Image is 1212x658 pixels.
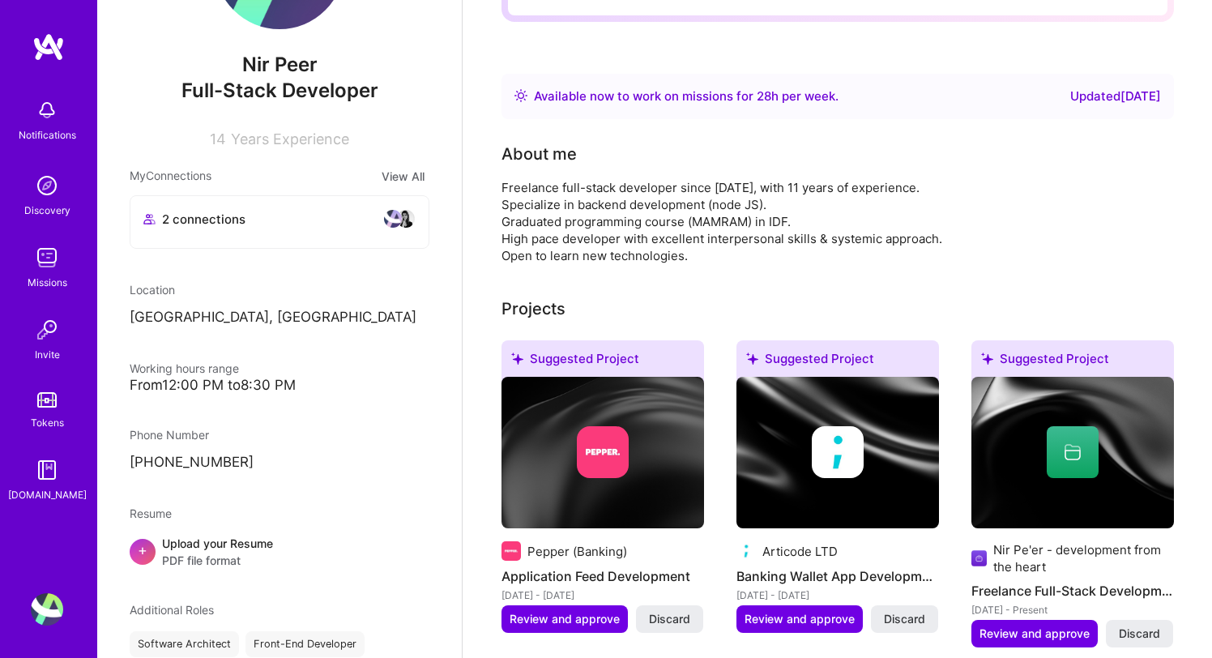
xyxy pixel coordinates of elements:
button: Review and approve [736,605,863,633]
span: 14 [210,130,226,147]
img: avatar [383,209,403,229]
div: Notifications [19,126,76,143]
p: [GEOGRAPHIC_DATA], [GEOGRAPHIC_DATA] [130,308,429,327]
img: logo [32,32,65,62]
div: [DOMAIN_NAME] [8,486,87,503]
img: discovery [31,169,63,202]
div: Upload your Resume [162,535,273,569]
div: Suggested Project [501,340,704,383]
span: Nir Peer [130,53,429,77]
h4: Banking Wallet App Development [736,566,939,587]
i: icon SuggestedTeams [511,352,523,365]
img: Company logo [501,541,521,561]
span: Working hours range [130,361,239,375]
div: Available now to work on missions for h per week . [534,87,839,106]
div: [DATE] - [DATE] [736,587,939,604]
button: View All [377,167,429,186]
div: Tokens [31,414,64,431]
div: Pepper (Banking) [527,543,627,560]
img: Company logo [971,549,987,568]
div: Suggested Project [736,340,939,383]
div: [DATE] - [DATE] [501,587,704,604]
span: Years Experience [231,130,349,147]
img: tokens [37,392,57,408]
span: My Connections [130,167,211,186]
button: Review and approve [971,620,1098,647]
img: avatar [396,209,416,229]
a: User Avatar [27,593,67,626]
div: Discovery [24,202,70,219]
h4: Application Feed Development [501,566,704,587]
span: Additional Roles [130,603,214,617]
div: Nir Pe'er - development from the heart [993,541,1174,575]
span: PDF file format [162,552,273,569]
div: [DATE] - Present [971,601,1174,618]
img: Company logo [736,541,756,561]
div: Suggested Project [971,340,1174,383]
span: 2 connections [162,211,245,228]
span: Discard [1119,626,1160,642]
img: teamwork [31,241,63,274]
span: Phone Number [130,428,209,442]
img: bell [31,94,63,126]
div: Front-End Developer [245,631,365,657]
div: Location [130,281,429,298]
span: Discard [884,611,925,627]
img: Availability [514,89,527,102]
img: cover [971,377,1174,529]
div: Software Architect [130,631,239,657]
div: Updated [DATE] [1070,87,1161,106]
img: Company logo [577,426,629,478]
button: Discard [871,605,938,633]
img: Invite [31,314,63,346]
div: Invite [35,346,60,363]
span: Review and approve [979,626,1090,642]
span: Discard [649,611,690,627]
span: Review and approve [510,611,620,627]
span: 28 [757,88,771,104]
div: Freelance full-stack developer since [DATE], with 11 years of experience. Specialize in backend d... [501,179,1150,264]
div: From 12:00 PM to 8:30 PM [130,377,429,394]
p: [PHONE_NUMBER] [130,453,429,472]
div: About me [501,142,577,166]
button: 2 connectionsavataravatar [130,195,429,249]
i: icon Collaborator [143,213,156,225]
span: + [138,541,147,558]
div: +Upload your ResumePDF file format [130,535,429,569]
span: Resume [130,506,172,520]
img: guide book [31,454,63,486]
span: Review and approve [745,611,855,627]
button: Discard [1106,620,1173,647]
button: Review and approve [501,605,628,633]
i: icon SuggestedTeams [746,352,758,365]
span: Full-Stack Developer [181,79,378,102]
button: Discard [636,605,703,633]
div: Articode LTD [762,543,838,560]
img: cover [501,377,704,529]
div: Missions [28,274,67,291]
img: cover [736,377,939,529]
div: Projects [501,297,565,321]
img: User Avatar [31,593,63,626]
h4: Freelance Full-Stack Development [971,580,1174,601]
i: icon SuggestedTeams [981,352,993,365]
img: Company logo [812,426,864,478]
